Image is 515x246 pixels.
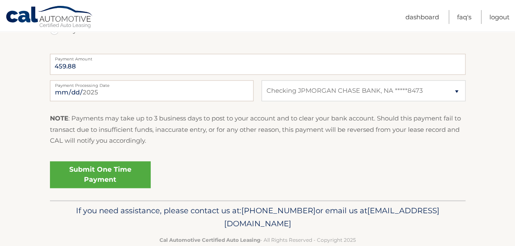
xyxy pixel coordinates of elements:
[489,10,510,24] a: Logout
[50,80,254,87] label: Payment Processing Date
[241,206,316,215] span: [PHONE_NUMBER]
[50,80,254,101] input: Payment Date
[55,236,460,244] p: - All Rights Reserved - Copyright 2025
[457,10,471,24] a: FAQ's
[50,161,151,188] a: Submit One Time Payment
[50,113,465,146] p: : Payments may take up to 3 business days to post to your account and to clear your bank account....
[405,10,439,24] a: Dashboard
[5,5,94,30] a: Cal Automotive
[55,204,460,231] p: If you need assistance, please contact us at: or email us at
[50,54,465,60] label: Payment Amount
[159,237,260,243] strong: Cal Automotive Certified Auto Leasing
[50,114,68,122] strong: NOTE
[50,54,465,75] input: Payment Amount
